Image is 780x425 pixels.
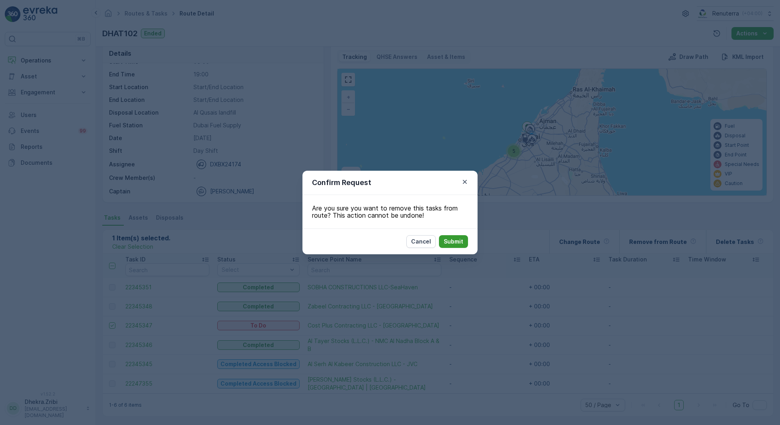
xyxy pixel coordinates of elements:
p: Cancel [411,238,431,246]
div: Are you sure you want to remove this tasks from route? This action cannot be undone! [302,195,478,228]
button: Submit [439,235,468,248]
p: Confirm Request [312,177,371,188]
p: Submit [444,238,463,246]
button: Cancel [406,235,436,248]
